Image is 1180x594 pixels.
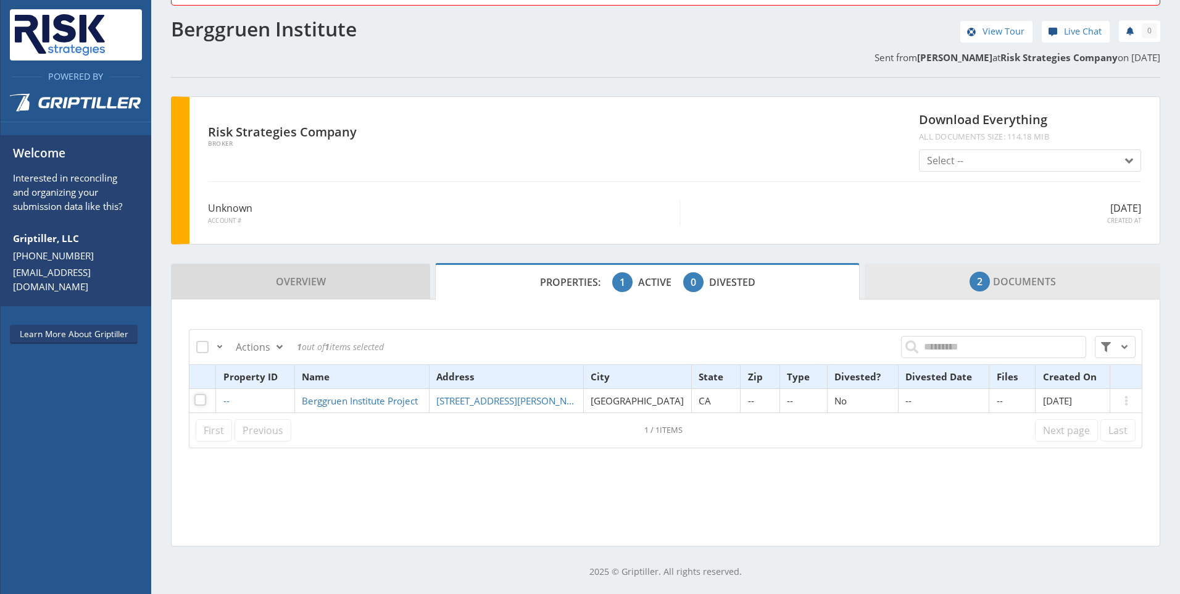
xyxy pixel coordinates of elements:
[10,325,138,344] a: Learn More About Griptiller
[1036,364,1114,388] th: Created On
[827,364,898,388] th: Divested?
[927,153,963,168] span: Select --
[208,217,670,225] span: Account #
[673,43,1161,65] p: Sent from at on [DATE]
[223,395,233,407] a: --
[834,395,847,407] span: No
[196,419,232,441] a: First
[223,395,230,407] span: --
[960,21,1032,43] a: View Tour
[171,565,1160,579] p: 2025 © Griptiller. All rights reserved.
[1042,21,1110,46] div: help
[13,171,133,216] p: Interested in reconciling and organizing your submission data like this?
[13,232,79,245] strong: Griptiller, LLC
[1042,21,1110,43] a: Live Chat
[780,364,828,388] th: Type
[699,395,711,407] span: CA
[235,419,291,441] a: Previous
[690,217,1141,225] span: Created At
[1035,419,1098,441] a: Next page
[748,395,754,407] span: --
[228,336,291,358] button: Actions
[997,395,1003,407] span: --
[297,341,384,353] em: out of items selected
[919,149,1141,172] button: Select --
[216,364,295,388] th: Property ID
[989,364,1036,388] th: Files
[13,266,133,294] a: [EMAIL_ADDRESS][DOMAIN_NAME]
[13,144,133,172] h6: Welcome
[208,122,430,148] div: Risk Strategies Company
[236,340,270,354] span: Actions
[1043,395,1072,407] span: [DATE]
[302,395,422,407] a: Berggruen Institute Project
[977,274,983,289] span: 2
[208,140,430,147] span: Broker
[644,424,683,436] div: Click to refresh datatable
[540,275,610,289] span: Properties:
[970,269,1056,294] span: Documents
[208,201,681,225] div: Unknown
[787,395,793,407] span: --
[620,275,625,290] span: 1
[429,364,583,388] th: Address
[1,83,151,129] a: Griptiller
[591,395,684,407] span: [GEOGRAPHIC_DATA]
[709,275,755,289] span: Divested
[919,109,1141,142] h4: Download Everything
[436,395,584,407] a: [STREET_ADDRESS][PERSON_NAME]
[919,132,1141,141] span: All documents size: 114.18 MiB
[302,395,418,407] span: Berggruen Institute Project
[691,275,696,290] span: 0
[42,70,109,82] span: Powered By
[583,364,691,388] th: City
[325,341,330,353] strong: 1
[917,51,992,64] strong: [PERSON_NAME]
[1000,51,1118,64] strong: Risk Strategies Company
[10,9,110,61] img: Risk Strategies Company
[905,395,912,407] span: --
[898,364,989,388] th: Divested Date
[13,249,133,263] a: [PHONE_NUMBER]
[741,364,780,388] th: Zip
[1064,25,1102,38] span: Live Chat
[436,395,589,407] span: [STREET_ADDRESS][PERSON_NAME]
[1100,419,1136,441] a: Last
[681,201,1141,225] div: [DATE]
[638,275,681,289] span: Active
[196,419,1136,441] nav: pagination
[294,364,429,388] th: Name
[196,336,214,353] label: Select All
[297,341,302,353] strong: 1
[691,364,741,388] th: State
[276,269,326,294] span: Overview
[1110,18,1160,43] div: notifications
[1119,20,1160,42] a: 0
[983,25,1024,38] span: View Tour
[1147,25,1152,36] span: 0
[171,18,659,40] h1: Berggruen Institute
[660,424,683,435] span: items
